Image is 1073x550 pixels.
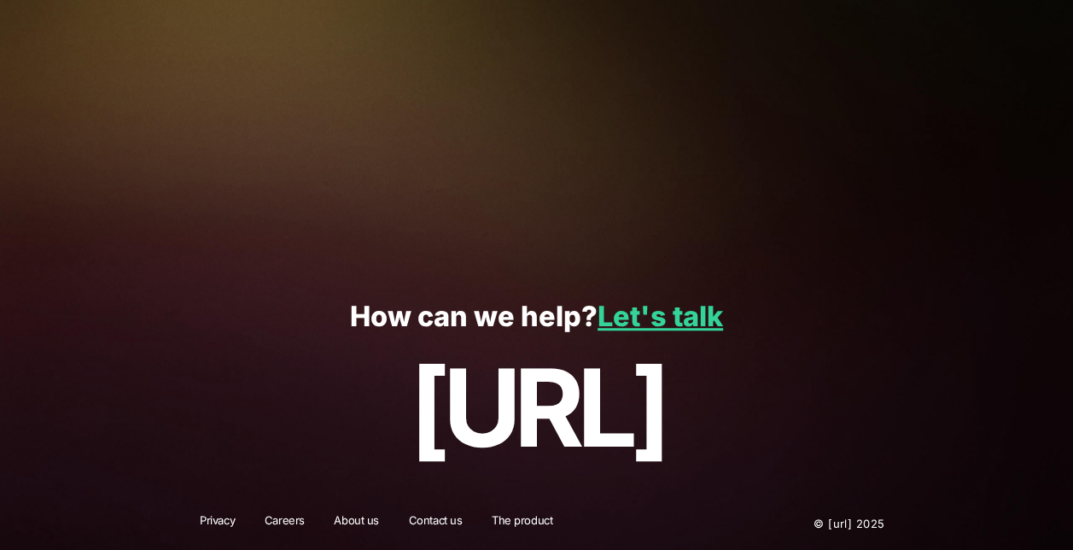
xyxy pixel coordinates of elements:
[710,512,884,535] p: © [URL] 2025
[37,348,1035,468] p: [URL]
[598,300,723,333] a: Let's talk
[481,512,563,535] a: The product
[189,512,246,535] a: Privacy
[254,512,316,535] a: Careers
[323,512,390,535] a: About us
[398,512,474,535] a: Contact us
[37,301,1035,333] p: How can we help?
